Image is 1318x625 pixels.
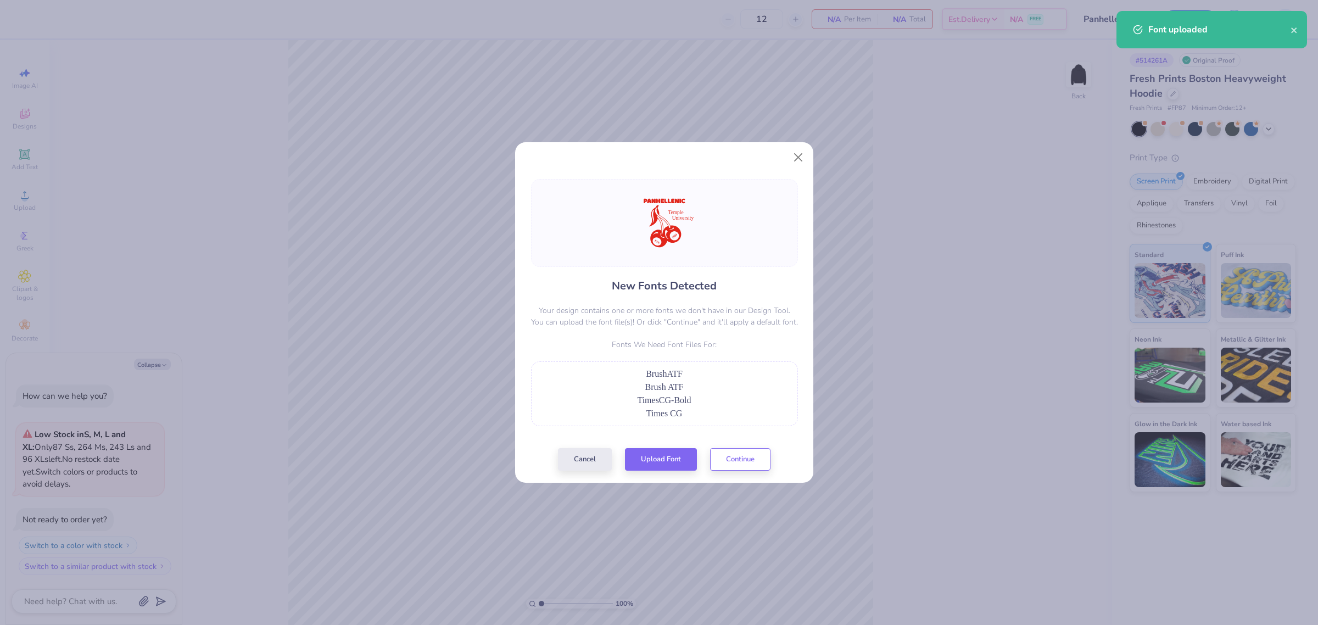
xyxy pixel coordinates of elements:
[612,278,717,294] h4: New Fonts Detected
[1148,23,1291,36] div: Font uploaded
[788,147,809,168] button: Close
[646,409,683,418] span: Times CG
[531,339,798,350] p: Fonts We Need Font Files For:
[637,395,691,405] span: TimesCG-Bold
[558,448,612,471] button: Cancel
[1291,23,1298,36] button: close
[625,448,697,471] button: Upload Font
[710,448,770,471] button: Continue
[645,382,684,392] span: Brush ATF
[646,369,683,378] span: BrushATF
[531,305,798,328] p: Your design contains one or more fonts we don't have in our Design Tool. You can upload the font ...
